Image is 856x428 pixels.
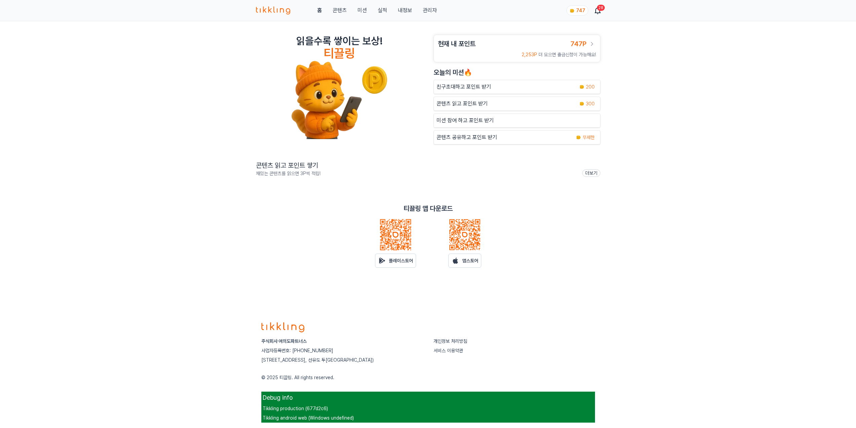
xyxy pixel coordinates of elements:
a: 내정보 [398,6,412,14]
p: Tikkling production (677d2c6) [263,405,594,412]
p: © 2025 티끌링. All rights reserved. [261,374,595,381]
img: coin [579,84,585,90]
button: 미션 [358,6,367,14]
img: logo [261,322,304,332]
h3: 현재 내 포인트 [438,39,476,48]
button: 친구초대하고 포인트 받기 coin 200 [434,80,600,94]
span: 무제한 [583,134,595,141]
span: 2,253P [522,52,537,57]
span: 747 [576,8,585,13]
h2: 읽을수록 쌓이는 보상! [296,35,382,47]
a: 앱스토어 [448,254,481,268]
h4: 티끌링 [324,47,355,60]
p: Tikkling android web (Windows undefined) [263,415,594,421]
a: 747P [570,39,596,48]
p: 친구초대하고 포인트 받기 [437,83,491,91]
span: 300 [586,100,595,107]
button: 미션 참여 하고 포인트 받기 [434,113,600,128]
span: 더 모으면 출금신청이 가능해요! [538,52,596,57]
img: coin [579,101,585,106]
span: 200 [586,84,595,90]
a: 플레이스토어 [375,254,416,268]
a: 콘텐츠 공유하고 포인트 받기 coin 무제한 [434,130,600,144]
div: 28 [597,5,605,11]
span: 747P [570,40,587,48]
a: 실적 [378,6,387,14]
p: 티끌링 앱 다운로드 [404,204,453,213]
p: 앱스토어 [462,257,478,264]
a: 홈 [317,6,322,14]
p: 콘텐츠 공유하고 포인트 받기 [437,133,497,141]
a: 콘텐츠 읽고 포인트 받기 coin 300 [434,97,600,111]
img: coin [576,135,581,140]
img: tikkling_character [291,60,388,139]
p: 사업자등록번호: [PHONE_NUMBER] [261,347,423,354]
img: coin [569,8,575,13]
a: 서비스 이용약관 [434,348,463,353]
h2: Debug info [263,393,594,402]
p: 콘텐츠 읽고 포인트 받기 [437,100,488,108]
img: 티끌링 [256,6,291,14]
p: 플레이스토어 [389,257,413,264]
a: 콘텐츠 [333,6,347,14]
a: 관리자 [423,6,437,14]
img: qrcode_android [379,219,412,251]
a: coin 747 [566,5,587,15]
img: qrcode_ios [449,219,481,251]
h2: 콘텐츠 읽고 포인트 쌓기 [256,161,321,170]
p: 미션 참여 하고 포인트 받기 [437,117,494,125]
p: 재밌는 콘텐츠를 읽으면 3P씩 적립! [256,170,321,177]
p: 주식회사 여의도파트너스 [261,338,423,344]
p: [STREET_ADDRESS], 선유도 투[GEOGRAPHIC_DATA]) [261,357,423,363]
h2: 오늘의 미션🔥 [434,68,600,77]
a: 개인정보 처리방침 [434,338,467,344]
a: 더보기 [582,169,600,177]
a: 28 [595,6,600,14]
